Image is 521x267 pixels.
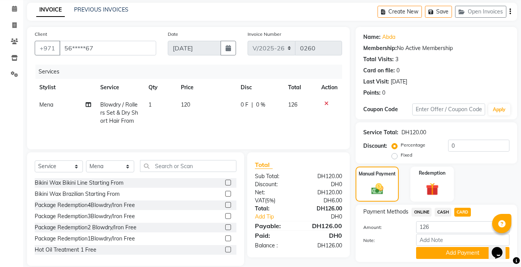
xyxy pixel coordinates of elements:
[411,208,432,217] span: ONLINE
[288,101,297,108] span: 126
[255,197,265,204] span: VAT
[363,33,381,41] div: Name:
[363,128,398,137] div: Service Total:
[363,55,394,63] div: Total Visits:
[401,128,426,137] div: DH120.00
[35,79,96,96] th: Stylist
[35,224,137,232] div: Package Redemption2 Blowdry/Iron Free
[298,242,348,250] div: DH126.00
[307,213,348,221] div: DH0
[298,197,348,205] div: DH6.00
[363,44,397,52] div: Membership:
[363,208,408,216] span: Payment Methods
[401,142,425,149] label: Percentage
[266,197,274,204] span: 5%
[249,221,298,230] div: Payable:
[488,104,510,115] button: Apply
[435,208,451,217] span: CASH
[382,89,385,97] div: 0
[74,6,128,13] a: PREVIOUS INVOICES
[96,79,144,96] th: Service
[363,44,509,52] div: No Active Membership
[298,189,348,197] div: DH120.00
[419,170,445,177] label: Redemption
[357,237,410,244] label: Note:
[35,31,47,38] label: Client
[100,101,138,124] span: Blowdry / Rollers Set & Dry Short Hair From
[249,213,307,221] a: Add Tip
[454,208,471,217] span: CARD
[148,101,152,108] span: 1
[298,205,348,213] div: DH126.00
[241,101,248,109] span: 0 F
[248,31,281,38] label: Invoice Number
[36,3,65,17] a: INVOICE
[249,180,298,189] div: Discount:
[396,67,400,75] div: 0
[363,78,389,86] div: Last Visit:
[382,33,395,41] a: Abda
[249,231,298,240] div: Paid:
[35,65,348,79] div: Services
[368,182,387,196] img: _cash.svg
[236,79,283,96] th: Disc
[391,78,407,86] div: [DATE]
[255,161,273,169] span: Total
[298,172,348,180] div: DH120.00
[416,234,509,246] input: Add Note
[249,197,298,205] div: ( )
[59,41,156,55] input: Search by Name/Mobile/Email/Code
[359,170,396,177] label: Manual Payment
[249,242,298,250] div: Balance :
[39,101,53,108] span: Mena
[140,160,236,172] input: Search or Scan
[317,79,342,96] th: Action
[378,6,422,18] button: Create New
[422,181,443,197] img: _gift.svg
[298,221,348,230] div: DH126.00
[455,6,506,18] button: Open Invoices
[401,152,412,159] label: Fixed
[35,235,135,243] div: Package Redemption1Blowdry/Iron Free
[416,247,509,259] button: Add Payment
[357,224,410,231] label: Amount:
[35,179,123,187] div: Bikini Wax Bikini Line Starting From
[412,103,485,115] input: Enter Offer / Coupon Code
[181,101,190,108] span: 120
[425,6,452,18] button: Save
[395,55,398,63] div: 3
[363,142,387,150] div: Discount:
[35,190,120,198] div: Bikini Wax Brazilian Starting From
[416,221,509,233] input: Amount
[283,79,317,96] th: Total
[298,180,348,189] div: DH0
[249,205,298,213] div: Total:
[489,236,513,259] iframe: chat widget
[363,89,381,97] div: Points:
[168,31,178,38] label: Date
[35,41,60,55] button: +971
[144,79,176,96] th: Qty
[176,79,236,96] th: Price
[298,231,348,240] div: DH0
[35,212,135,220] div: Package Redemption3Blowdry/Iron Free
[249,172,298,180] div: Sub Total:
[256,101,265,109] span: 0 %
[363,105,412,113] div: Coupon Code
[363,67,395,75] div: Card on file:
[249,189,298,197] div: Net:
[35,246,96,254] div: Hot Oil Treatment 1 Free
[251,101,253,109] span: |
[35,201,135,209] div: Package Redemption4Blowdry/Iron Free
